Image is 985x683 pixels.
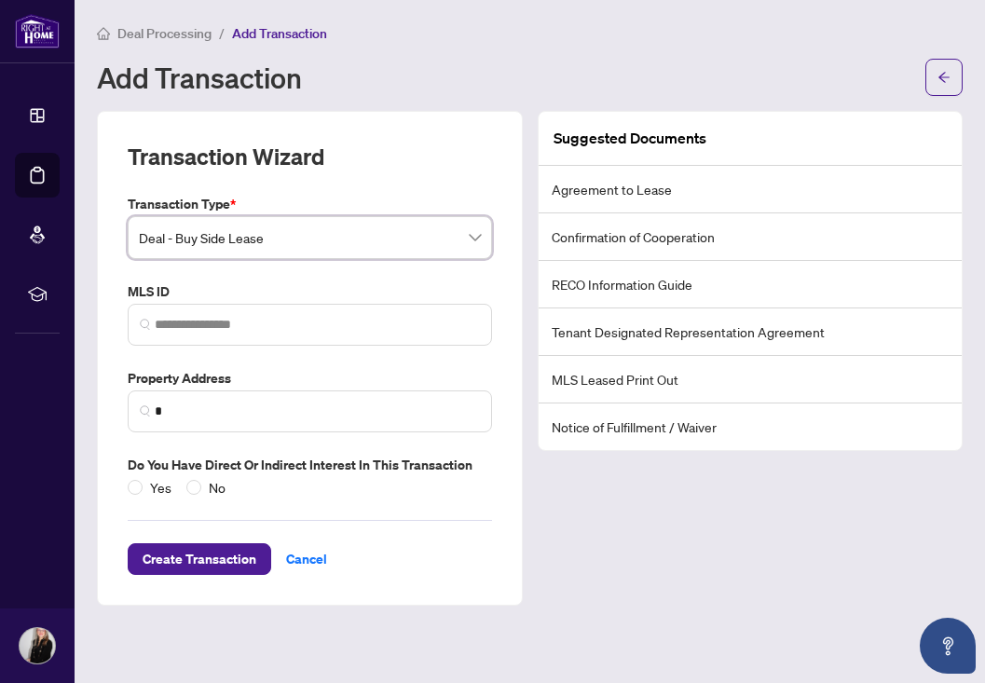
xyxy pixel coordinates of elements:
[97,62,302,92] h1: Add Transaction
[128,194,492,214] label: Transaction Type
[219,22,225,44] li: /
[15,14,60,48] img: logo
[286,544,327,574] span: Cancel
[920,618,976,674] button: Open asap
[539,356,963,403] li: MLS Leased Print Out
[143,477,179,498] span: Yes
[937,71,951,84] span: arrow-left
[128,281,492,302] label: MLS ID
[140,319,151,330] img: search_icon
[128,543,271,575] button: Create Transaction
[539,261,963,308] li: RECO Information Guide
[128,142,324,171] h2: Transaction Wizard
[539,403,963,450] li: Notice of Fulfillment / Waiver
[117,25,212,42] span: Deal Processing
[97,27,110,40] span: home
[271,543,342,575] button: Cancel
[554,127,706,150] article: Suggested Documents
[128,368,492,389] label: Property Address
[201,477,233,498] span: No
[232,25,327,42] span: Add Transaction
[143,544,256,574] span: Create Transaction
[20,628,55,663] img: Profile Icon
[539,213,963,261] li: Confirmation of Cooperation
[539,166,963,213] li: Agreement to Lease
[140,405,151,417] img: search_icon
[539,308,963,356] li: Tenant Designated Representation Agreement
[139,220,481,255] span: Deal - Buy Side Lease
[128,455,492,475] label: Do you have direct or indirect interest in this transaction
